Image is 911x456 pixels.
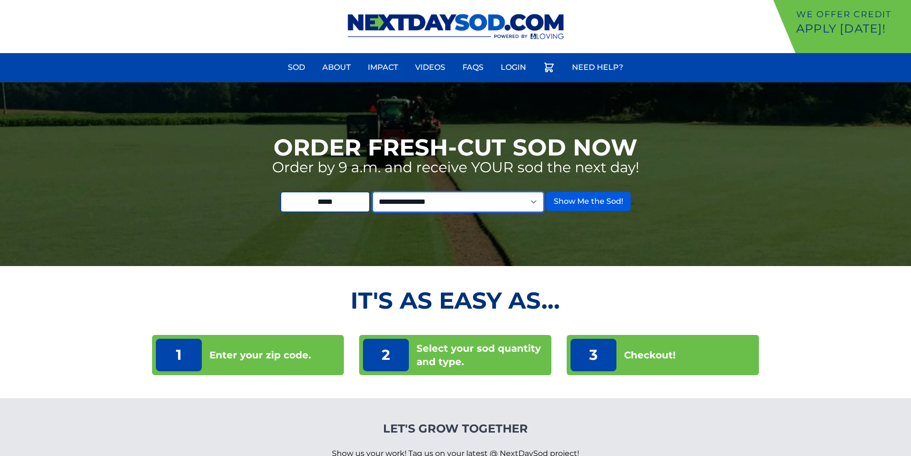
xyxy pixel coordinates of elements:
p: 3 [571,339,616,371]
p: Checkout! [624,348,676,362]
p: 1 [156,339,202,371]
p: Select your sod quantity and type. [417,342,548,368]
a: About [317,56,356,79]
p: 2 [363,339,409,371]
p: Enter your zip code. [209,348,311,362]
h4: Let's Grow Together [332,421,579,436]
h1: Order Fresh-Cut Sod Now [274,136,637,159]
a: Need Help? [566,56,629,79]
p: Order by 9 a.m. and receive YOUR sod the next day! [272,159,639,176]
a: Impact [362,56,404,79]
h2: It's as Easy As... [152,289,759,312]
a: Sod [282,56,311,79]
a: Login [495,56,532,79]
a: Videos [409,56,451,79]
p: Apply [DATE]! [796,21,907,36]
p: We offer Credit [796,8,907,21]
button: Show Me the Sod! [546,192,631,211]
a: FAQs [457,56,489,79]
